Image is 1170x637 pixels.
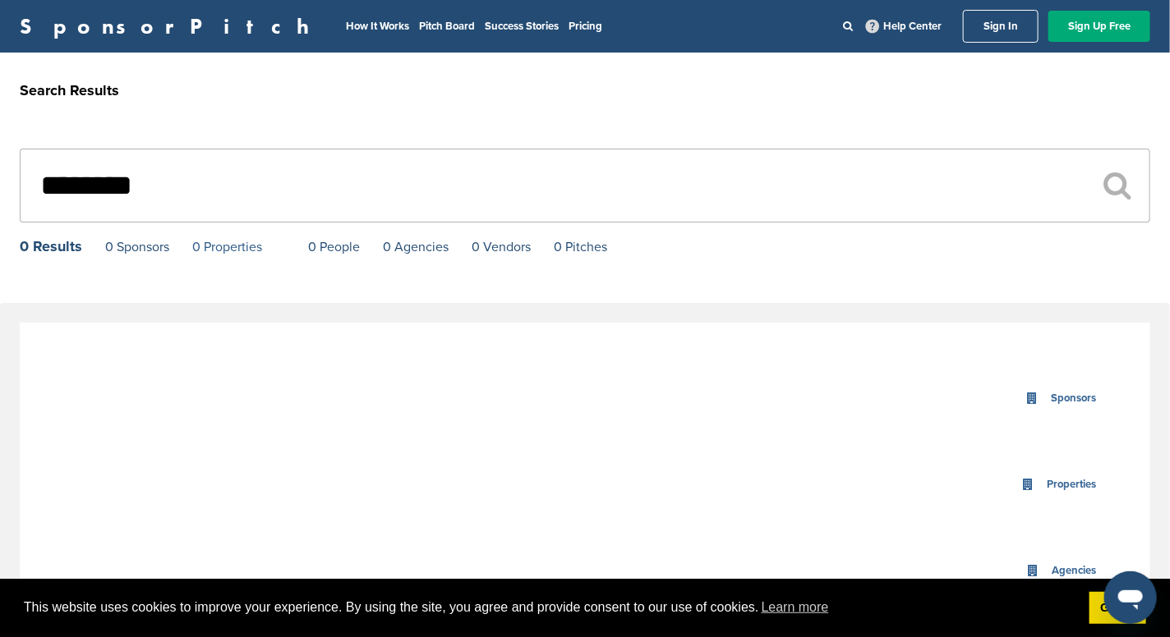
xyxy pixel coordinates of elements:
[569,20,602,33] a: Pricing
[419,20,475,33] a: Pitch Board
[192,239,262,255] a: 0 Properties
[963,10,1039,43] a: Sign In
[308,239,360,255] a: 0 People
[485,20,559,33] a: Success Stories
[1089,592,1146,625] a: dismiss cookie message
[20,16,320,37] a: SponsorPitch
[105,239,169,255] a: 0 Sponsors
[1104,571,1157,624] iframe: Button to launch messaging window
[1048,561,1100,580] div: Agencies
[346,20,409,33] a: How It Works
[20,239,82,254] div: 0 Results
[472,239,531,255] a: 0 Vendors
[20,80,1150,102] h2: Search Results
[554,239,607,255] a: 0 Pitches
[24,595,1076,620] span: This website uses cookies to improve your experience. By using the site, you agree and provide co...
[1048,11,1150,42] a: Sign Up Free
[759,595,831,620] a: learn more about cookies
[1047,389,1100,408] div: Sponsors
[383,239,449,255] a: 0 Agencies
[863,16,945,36] a: Help Center
[1043,475,1100,494] div: Properties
